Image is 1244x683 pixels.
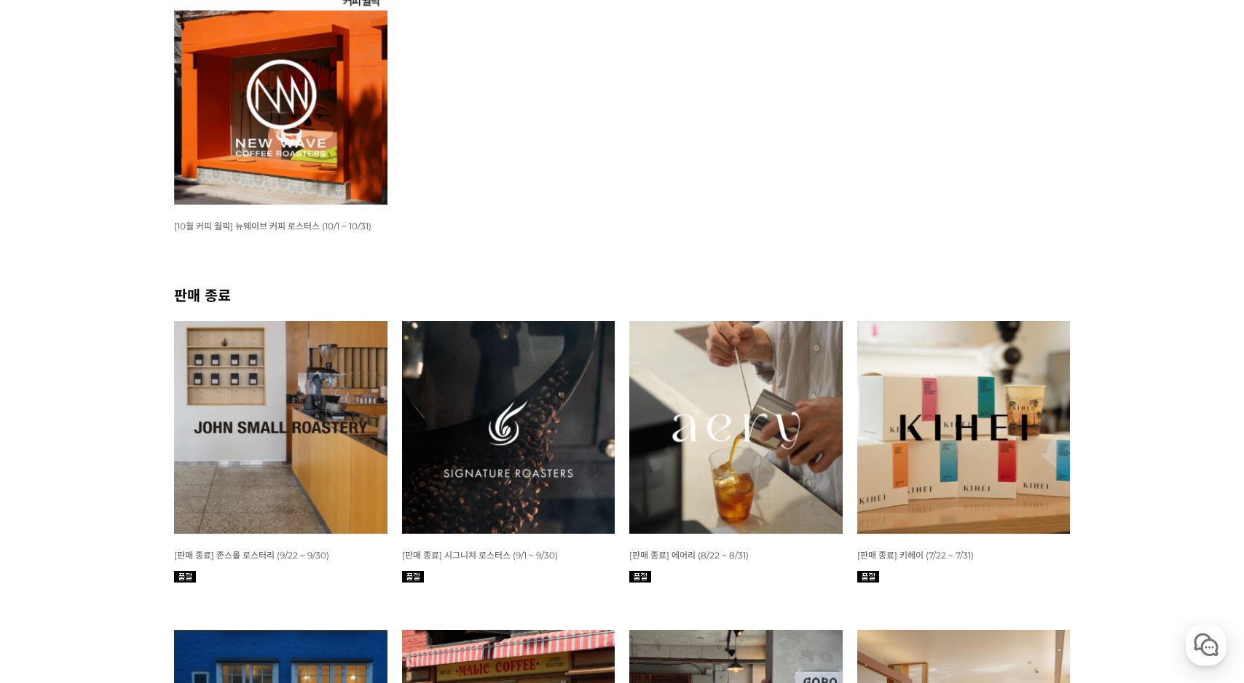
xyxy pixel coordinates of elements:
[402,549,558,561] a: [판매 종료] 시그니쳐 로스터스 (9/1 ~ 9/30)
[174,321,387,534] img: [판매 종료] 존스몰 로스터리 (9/22 ~ 9/30)
[402,571,424,583] img: 품절
[629,549,749,561] a: [판매 종료] 에어리 (8/22 ~ 8/31)
[629,321,843,534] img: 8월 커피 스몰 월픽 에어리
[629,571,651,583] img: 품절
[402,550,558,561] span: [판매 종료] 시그니쳐 로스터스 (9/1 ~ 9/30)
[174,549,329,561] a: [판매 종료] 존스몰 로스터리 (9/22 ~ 9/30)
[174,221,371,232] span: [10월 커피 월픽] 뉴웨이브 커피 로스터스 (10/1 ~ 10/31)
[857,550,974,561] span: [판매 종료] 키헤이 (7/22 ~ 7/31)
[402,321,615,534] img: [판매 종료] 시그니쳐 로스터스 (9/1 ~ 9/30)
[629,550,749,561] span: [판매 종료] 에어리 (8/22 ~ 8/31)
[188,462,280,498] a: 설정
[174,571,196,583] img: 품절
[4,462,96,498] a: 홈
[174,284,1070,305] h2: 판매 종료
[133,484,151,496] span: 대화
[857,321,1071,534] img: 7월 커피 스몰 월픽 키헤이
[96,462,188,498] a: 대화
[174,220,371,232] a: [10월 커피 월픽] 뉴웨이브 커피 로스터스 (10/1 ~ 10/31)
[46,483,55,495] span: 홈
[857,549,974,561] a: [판매 종료] 키헤이 (7/22 ~ 7/31)
[857,571,879,583] img: 품절
[174,550,329,561] span: [판매 종료] 존스몰 로스터리 (9/22 ~ 9/30)
[225,483,243,495] span: 설정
